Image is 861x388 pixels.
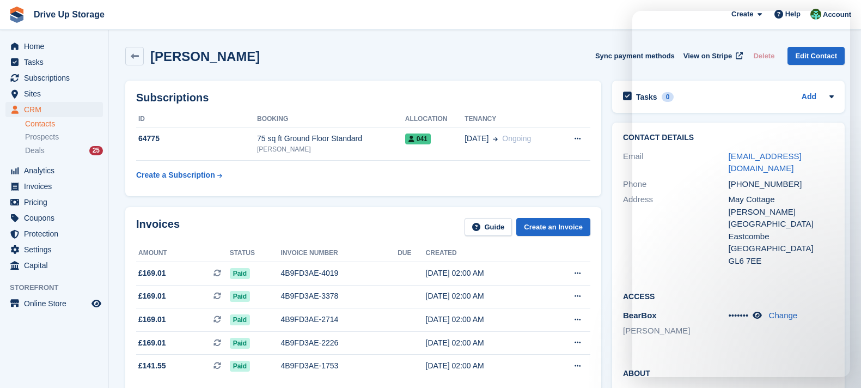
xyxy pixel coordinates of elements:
span: Subscriptions [24,70,89,86]
div: Phone [623,178,729,191]
span: Coupons [24,210,89,226]
span: Home [24,39,89,54]
span: Tasks [24,54,89,70]
a: menu [5,179,103,194]
a: menu [5,226,103,241]
span: Storefront [10,282,108,293]
th: ID [136,111,257,128]
span: Analytics [24,163,89,178]
span: Protection [24,226,89,241]
a: menu [5,195,103,210]
a: Prospects [25,131,103,143]
th: Amount [136,245,230,262]
span: £169.01 [138,290,166,302]
span: £169.01 [138,337,166,349]
span: £169.01 [138,314,166,325]
div: 4B9FD3AE-2226 [280,337,398,349]
a: Guide [465,218,512,236]
span: £169.01 [138,268,166,279]
span: Help [785,9,801,20]
span: Prospects [25,132,59,142]
span: Create [731,9,753,20]
span: Settings [24,242,89,257]
a: Deals 25 [25,145,103,156]
span: Pricing [24,195,89,210]
span: Deals [25,145,45,156]
a: menu [5,210,103,226]
div: 25 [89,146,103,155]
a: Drive Up Storage [29,5,109,23]
div: Email [623,150,729,175]
th: Created [426,245,544,262]
h2: Access [623,290,834,301]
div: 4B9FD3AE-4019 [280,268,398,279]
span: Paid [230,338,250,349]
span: [DATE] [465,133,488,144]
div: [PERSON_NAME] [257,144,405,154]
h2: Contact Details [623,134,834,142]
a: Create a Subscription [136,165,222,185]
div: [DATE] 02:00 AM [426,268,544,279]
span: Account [823,9,851,20]
div: [DATE] 02:00 AM [426,314,544,325]
span: Paid [230,314,250,325]
div: 4B9FD3AE-2714 [280,314,398,325]
span: 041 [405,134,431,144]
button: Sync payment methods [595,47,675,65]
a: menu [5,39,103,54]
a: menu [5,296,103,311]
h2: Subscriptions [136,92,590,104]
span: Capital [24,258,89,273]
th: Tenancy [465,111,558,128]
h2: About [623,367,834,378]
a: menu [5,70,103,86]
div: Create a Subscription [136,169,215,181]
a: menu [5,163,103,178]
span: Online Store [24,296,89,311]
a: menu [5,86,103,101]
a: menu [5,242,103,257]
div: 4B9FD3AE-3378 [280,290,398,302]
span: Paid [230,291,250,302]
a: Create an Invoice [516,218,590,236]
div: [DATE] 02:00 AM [426,360,544,372]
a: Preview store [90,297,103,310]
img: Camille [810,9,821,20]
th: Status [230,245,281,262]
th: Due [398,245,425,262]
div: 75 sq ft Ground Floor Standard [257,133,405,144]
span: Ongoing [502,134,531,143]
div: [DATE] 02:00 AM [426,290,544,302]
img: stora-icon-8386f47178a22dfd0bd8f6a31ec36ba5ce8667c1dd55bd0f319d3a0aa187defe.svg [9,7,25,23]
th: Invoice number [280,245,398,262]
iframe: Intercom live chat [632,11,850,377]
a: Contacts [25,119,103,129]
span: Paid [230,361,250,372]
h2: [PERSON_NAME] [150,49,260,64]
a: menu [5,102,103,117]
li: [PERSON_NAME] [623,325,729,337]
div: [DATE] 02:00 AM [426,337,544,349]
a: menu [5,54,103,70]
div: 64775 [136,133,257,144]
span: Paid [230,268,250,279]
span: Invoices [24,179,89,194]
a: menu [5,258,103,273]
div: Address [623,193,729,267]
div: 4B9FD3AE-1753 [280,360,398,372]
h2: Invoices [136,218,180,236]
span: Sites [24,86,89,101]
th: Allocation [405,111,465,128]
span: CRM [24,102,89,117]
th: Booking [257,111,405,128]
span: £141.55 [138,360,166,372]
span: BearBox [623,311,657,320]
